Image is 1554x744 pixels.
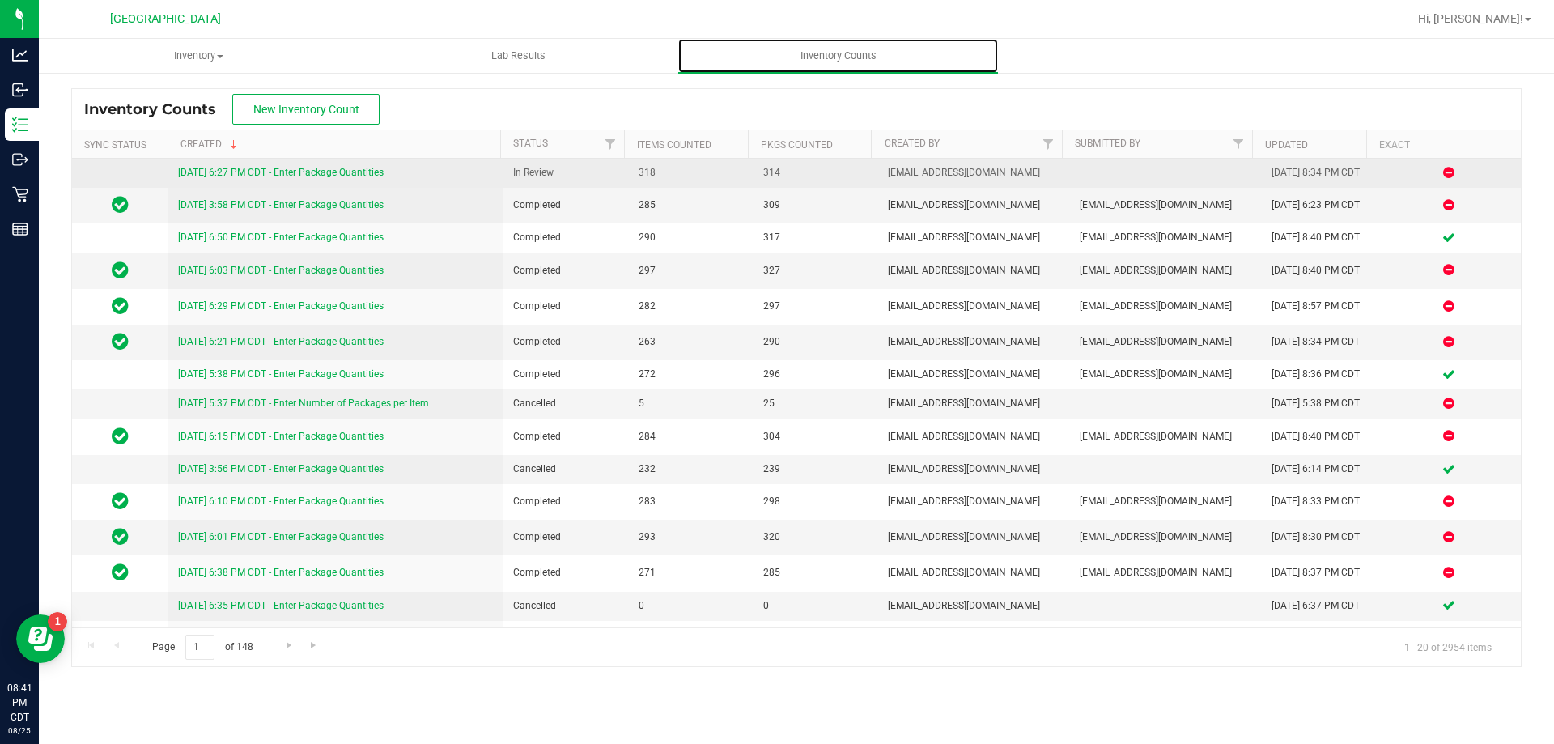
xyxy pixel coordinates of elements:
span: Inventory Counts [84,100,232,118]
span: [EMAIL_ADDRESS][DOMAIN_NAME] [888,367,1060,382]
div: [DATE] 8:34 PM CDT [1272,334,1367,350]
th: Exact [1366,130,1509,159]
a: Go to the next page [277,635,300,657]
a: [DATE] 6:29 PM CDT - Enter Package Quantities [178,300,384,312]
span: [EMAIL_ADDRESS][DOMAIN_NAME] [888,429,1060,444]
div: [DATE] 6:23 PM CDT [1272,198,1367,213]
span: Completed [513,529,618,545]
span: 320 [763,529,868,545]
span: Cancelled [513,461,618,477]
a: Filter [1225,130,1251,158]
input: 1 [185,635,214,660]
span: 272 [639,367,744,382]
a: Items Counted [637,139,711,151]
span: Completed [513,367,618,382]
span: In Sync [112,525,129,548]
span: In Sync [112,490,129,512]
span: [EMAIL_ADDRESS][DOMAIN_NAME] [1080,263,1252,278]
span: Lab Results [469,49,567,63]
a: [DATE] 6:03 PM CDT - Enter Package Quantities [178,265,384,276]
span: [EMAIL_ADDRESS][DOMAIN_NAME] [888,299,1060,314]
span: 232 [639,461,744,477]
a: Submitted By [1075,138,1140,149]
span: Completed [513,230,618,245]
a: Pkgs Counted [761,139,833,151]
span: [EMAIL_ADDRESS][DOMAIN_NAME] [1080,529,1252,545]
a: [DATE] 6:27 PM CDT - Enter Package Quantities [178,167,384,178]
span: [EMAIL_ADDRESS][DOMAIN_NAME] [888,198,1060,213]
a: Sync Status [84,139,146,151]
a: [DATE] 5:37 PM CDT - Enter Number of Packages per Item [178,398,429,409]
p: 08:41 PM CDT [7,681,32,725]
span: [EMAIL_ADDRESS][DOMAIN_NAME] [888,598,1060,614]
span: 304 [763,429,868,444]
span: [EMAIL_ADDRESS][DOMAIN_NAME] [1080,429,1252,444]
span: 297 [763,299,868,314]
span: 271 [639,565,744,580]
span: [EMAIL_ADDRESS][DOMAIN_NAME] [888,565,1060,580]
span: Completed [513,565,618,580]
a: Status [513,138,548,149]
p: 08/25 [7,725,32,737]
div: [DATE] 8:57 PM CDT [1272,299,1367,314]
span: In Sync [112,193,129,216]
span: [EMAIL_ADDRESS][DOMAIN_NAME] [1080,494,1252,509]
span: 0 [763,598,868,614]
div: [DATE] 8:33 PM CDT [1272,494,1367,509]
iframe: Resource center [16,614,65,663]
span: Completed [513,299,618,314]
inline-svg: Inbound [12,82,28,98]
div: [DATE] 8:40 PM CDT [1272,263,1367,278]
div: [DATE] 8:34 PM CDT [1272,165,1367,181]
div: [DATE] 6:37 PM CDT [1272,598,1367,614]
span: Page of 148 [138,635,266,660]
span: 263 [639,334,744,350]
span: [EMAIL_ADDRESS][DOMAIN_NAME] [888,494,1060,509]
span: 293 [639,529,744,545]
span: [EMAIL_ADDRESS][DOMAIN_NAME] [1080,565,1252,580]
a: Inventory Counts [678,39,998,73]
a: Filter [1034,130,1061,158]
span: Completed [513,494,618,509]
a: Updated [1265,139,1308,151]
span: Hi, [PERSON_NAME]! [1418,12,1523,25]
a: [DATE] 6:38 PM CDT - Enter Package Quantities [178,567,384,578]
span: [EMAIL_ADDRESS][DOMAIN_NAME] [888,396,1060,411]
span: 239 [763,461,868,477]
span: [EMAIL_ADDRESS][DOMAIN_NAME] [1080,230,1252,245]
a: Go to the last page [303,635,326,657]
span: Inventory [40,49,358,63]
a: [DATE] 3:56 PM CDT - Enter Package Quantities [178,463,384,474]
span: Cancelled [513,598,618,614]
div: [DATE] 8:36 PM CDT [1272,367,1367,382]
span: 309 [763,198,868,213]
span: [GEOGRAPHIC_DATA] [110,12,221,26]
a: [DATE] 6:10 PM CDT - Enter Package Quantities [178,495,384,507]
a: Lab Results [359,39,678,73]
span: 25 [763,396,868,411]
span: [EMAIL_ADDRESS][DOMAIN_NAME] [888,334,1060,350]
span: [EMAIL_ADDRESS][DOMAIN_NAME] [1080,198,1252,213]
span: Cancelled [513,396,618,411]
a: [DATE] 5:38 PM CDT - Enter Package Quantities [178,368,384,380]
span: 296 [763,367,868,382]
a: [DATE] 6:35 PM CDT - Enter Package Quantities [178,600,384,611]
span: 285 [763,565,868,580]
inline-svg: Analytics [12,47,28,63]
div: [DATE] 8:30 PM CDT [1272,529,1367,545]
a: Inventory [39,39,359,73]
inline-svg: Outbound [12,151,28,168]
inline-svg: Retail [12,186,28,202]
span: 318 [639,165,744,181]
span: [EMAIL_ADDRESS][DOMAIN_NAME] [888,529,1060,545]
div: [DATE] 8:40 PM CDT [1272,230,1367,245]
span: [EMAIL_ADDRESS][DOMAIN_NAME] [1080,299,1252,314]
span: 283 [639,494,744,509]
a: Created By [885,138,940,149]
span: 0 [639,598,744,614]
span: In Sync [112,295,129,317]
iframe: Resource center unread badge [48,612,67,631]
a: [DATE] 6:50 PM CDT - Enter Package Quantities [178,232,384,243]
span: 5 [639,396,744,411]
